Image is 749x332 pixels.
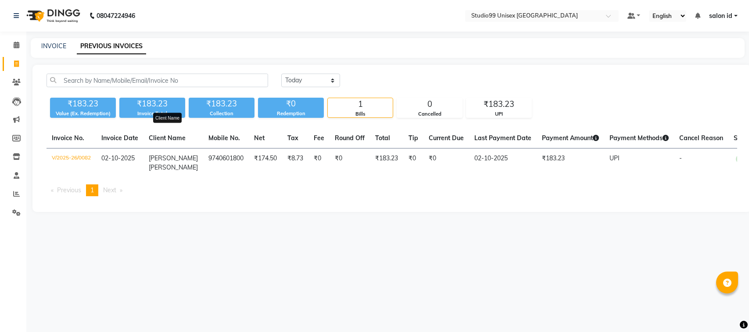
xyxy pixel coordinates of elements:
[397,110,462,118] div: Cancelled
[208,134,240,142] span: Mobile No.
[249,148,282,178] td: ₹174.50
[50,98,116,110] div: ₹183.23
[153,113,182,123] div: Client Name
[101,134,138,142] span: Invoice Date
[149,134,186,142] span: Client Name
[52,134,84,142] span: Invoice No.
[328,110,393,118] div: Bills
[474,134,531,142] span: Last Payment Date
[254,134,265,142] span: Net
[101,154,135,162] span: 02-10-2025
[375,134,390,142] span: Total
[103,186,116,194] span: Next
[47,184,737,196] nav: Pagination
[314,134,324,142] span: Fee
[22,4,82,28] img: logo
[258,98,324,110] div: ₹0
[258,110,324,117] div: Redemption
[370,148,403,178] td: ₹183.23
[203,148,249,178] td: 9740601800
[397,98,462,110] div: 0
[466,110,531,118] div: UPI
[189,110,254,117] div: Collection
[542,134,599,142] span: Payment Amount
[423,148,469,178] td: ₹0
[330,148,370,178] td: ₹0
[119,110,185,117] div: Invoice Total
[287,134,298,142] span: Tax
[709,11,732,21] span: salon id
[77,39,146,54] a: PREVIOUS INVOICES
[47,148,96,178] td: V/2025-26/0082
[409,134,418,142] span: Tip
[149,163,198,171] span: [PERSON_NAME]
[189,98,254,110] div: ₹183.23
[41,42,66,50] a: INVOICE
[97,4,135,28] b: 08047224946
[712,297,740,323] iframe: chat widget
[469,148,537,178] td: 02-10-2025
[57,186,81,194] span: Previous
[282,148,308,178] td: ₹8.73
[403,148,423,178] td: ₹0
[50,110,116,117] div: Value (Ex. Redemption)
[308,148,330,178] td: ₹0
[609,154,620,162] span: UPI
[90,186,94,194] span: 1
[47,74,268,87] input: Search by Name/Mobile/Email/Invoice No
[429,134,464,142] span: Current Due
[609,134,669,142] span: Payment Methods
[335,134,365,142] span: Round Off
[537,148,604,178] td: ₹183.23
[149,154,198,162] span: [PERSON_NAME]
[466,98,531,110] div: ₹183.23
[679,154,682,162] span: -
[328,98,393,110] div: 1
[119,98,185,110] div: ₹183.23
[679,134,723,142] span: Cancel Reason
